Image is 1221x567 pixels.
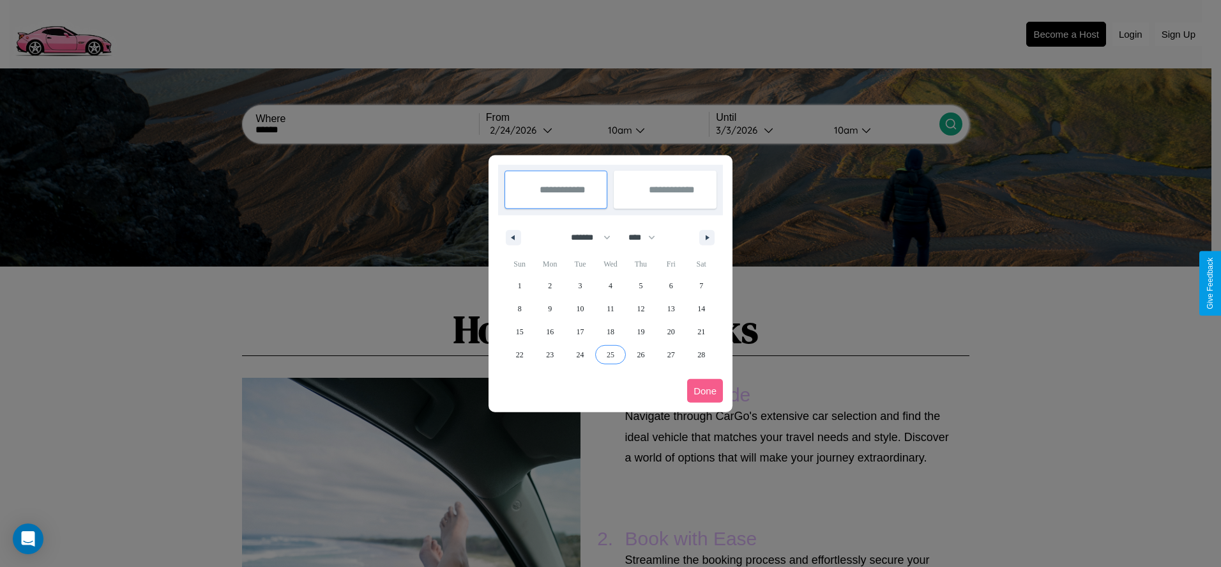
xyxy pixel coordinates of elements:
[667,320,675,343] span: 20
[595,274,625,297] button: 4
[667,297,675,320] span: 13
[595,320,625,343] button: 18
[686,320,717,343] button: 21
[607,320,614,343] span: 18
[504,320,535,343] button: 15
[535,343,565,366] button: 23
[577,320,584,343] span: 17
[626,320,656,343] button: 19
[548,274,552,297] span: 2
[686,254,717,274] span: Sat
[535,320,565,343] button: 16
[656,320,686,343] button: 20
[504,254,535,274] span: Sun
[516,343,524,366] span: 22
[548,297,552,320] span: 9
[504,297,535,320] button: 8
[546,320,554,343] span: 16
[626,343,656,366] button: 26
[518,274,522,297] span: 1
[607,297,614,320] span: 11
[686,343,717,366] button: 28
[637,297,644,320] span: 12
[697,320,705,343] span: 21
[626,297,656,320] button: 12
[546,343,554,366] span: 23
[699,274,703,297] span: 7
[697,343,705,366] span: 28
[565,254,595,274] span: Tue
[504,343,535,366] button: 22
[565,320,595,343] button: 17
[656,274,686,297] button: 6
[697,297,705,320] span: 14
[565,343,595,366] button: 24
[656,297,686,320] button: 13
[595,297,625,320] button: 11
[686,274,717,297] button: 7
[626,274,656,297] button: 5
[637,320,644,343] span: 19
[607,343,614,366] span: 25
[518,297,522,320] span: 8
[656,343,686,366] button: 27
[656,254,686,274] span: Fri
[535,254,565,274] span: Mon
[687,379,723,403] button: Done
[504,274,535,297] button: 1
[565,274,595,297] button: 3
[565,297,595,320] button: 10
[535,297,565,320] button: 9
[669,274,673,297] span: 6
[577,297,584,320] span: 10
[595,254,625,274] span: Wed
[626,254,656,274] span: Thu
[577,343,584,366] span: 24
[639,274,642,297] span: 5
[579,274,582,297] span: 3
[1206,258,1215,309] div: Give Feedback
[535,274,565,297] button: 2
[595,343,625,366] button: 25
[667,343,675,366] span: 27
[686,297,717,320] button: 14
[516,320,524,343] span: 15
[609,274,612,297] span: 4
[13,524,43,554] div: Open Intercom Messenger
[637,343,644,366] span: 26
